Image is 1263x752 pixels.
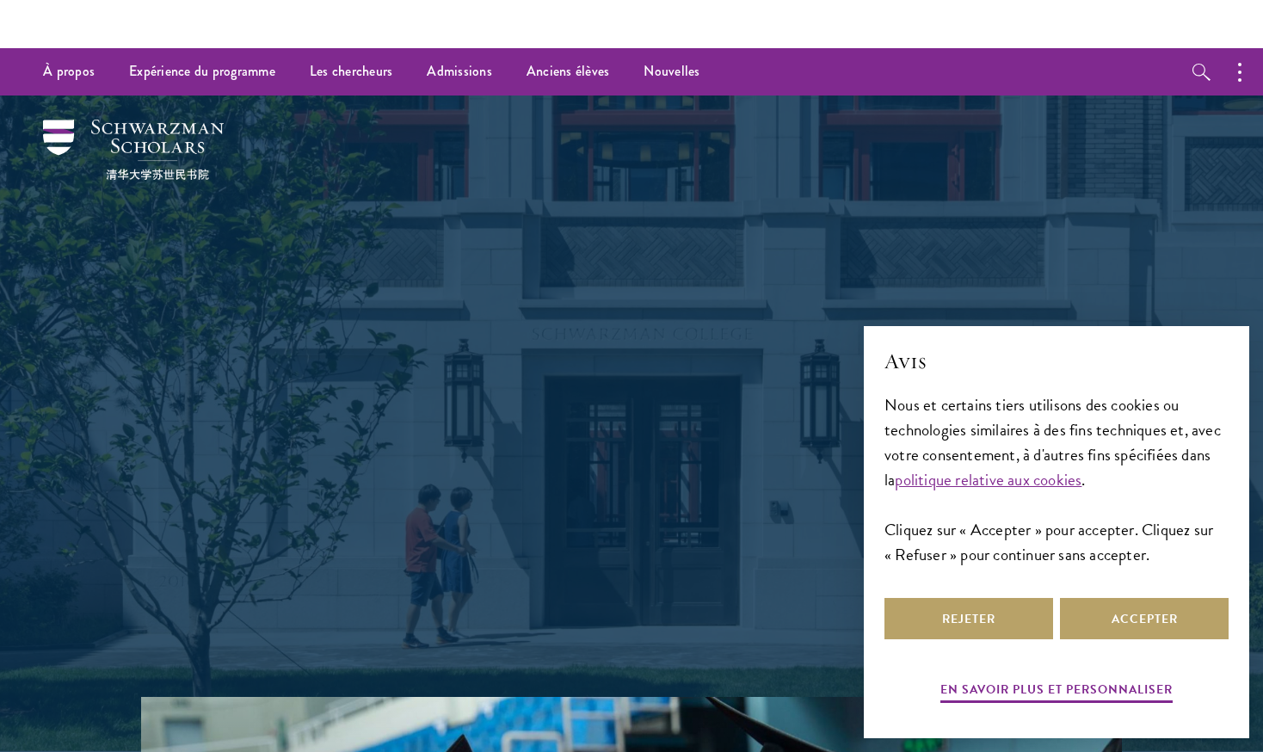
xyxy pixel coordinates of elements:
[1112,610,1178,628] font: Accepter
[410,48,509,96] a: Admissions
[1081,467,1085,492] font: .
[942,610,995,628] font: Rejeter
[884,392,1221,492] font: Nous et certains tiers utilisons des cookies ou technologies similaires à des fins techniques et,...
[43,120,224,180] img: Les boursiers Schwarzman
[884,598,1053,639] button: Rejeter
[427,61,492,81] font: Admissions
[43,61,95,81] font: À propos
[1060,598,1229,639] button: Accepter
[310,61,393,81] font: Les chercheurs
[26,48,112,96] a: À propos
[940,676,1173,706] button: En savoir plus et personnaliser
[884,348,927,374] font: Avis
[129,61,275,81] font: Expérience du programme
[644,61,699,81] font: Nouvelles
[895,467,1081,492] a: politique relative aux cookies
[940,681,1173,699] font: En savoir plus et personnaliser
[293,48,410,96] a: Les chercheurs
[626,48,717,96] a: Nouvelles
[509,48,627,96] a: Anciens élèves
[112,48,293,96] a: Expérience du programme
[527,61,610,81] font: Anciens élèves
[884,517,1213,567] font: Cliquez sur « Accepter » pour accepter. Cliquez sur « Refuser » pour continuer sans accepter.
